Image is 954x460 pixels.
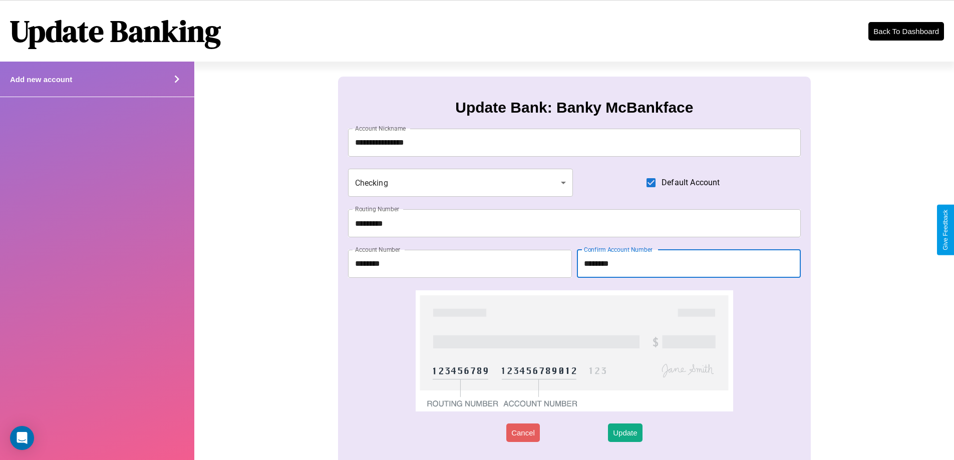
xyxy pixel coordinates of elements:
label: Account Nickname [355,124,406,133]
label: Confirm Account Number [584,245,653,254]
label: Account Number [355,245,400,254]
button: Cancel [506,423,540,442]
label: Routing Number [355,205,399,213]
button: Back To Dashboard [868,22,944,41]
div: Open Intercom Messenger [10,426,34,450]
h3: Update Bank: Banky McBankface [455,99,693,116]
h1: Update Banking [10,11,221,52]
span: Default Account [662,177,720,189]
h4: Add new account [10,75,72,84]
button: Update [608,423,642,442]
img: check [416,290,733,411]
div: Checking [348,169,573,197]
div: Give Feedback [942,210,949,250]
